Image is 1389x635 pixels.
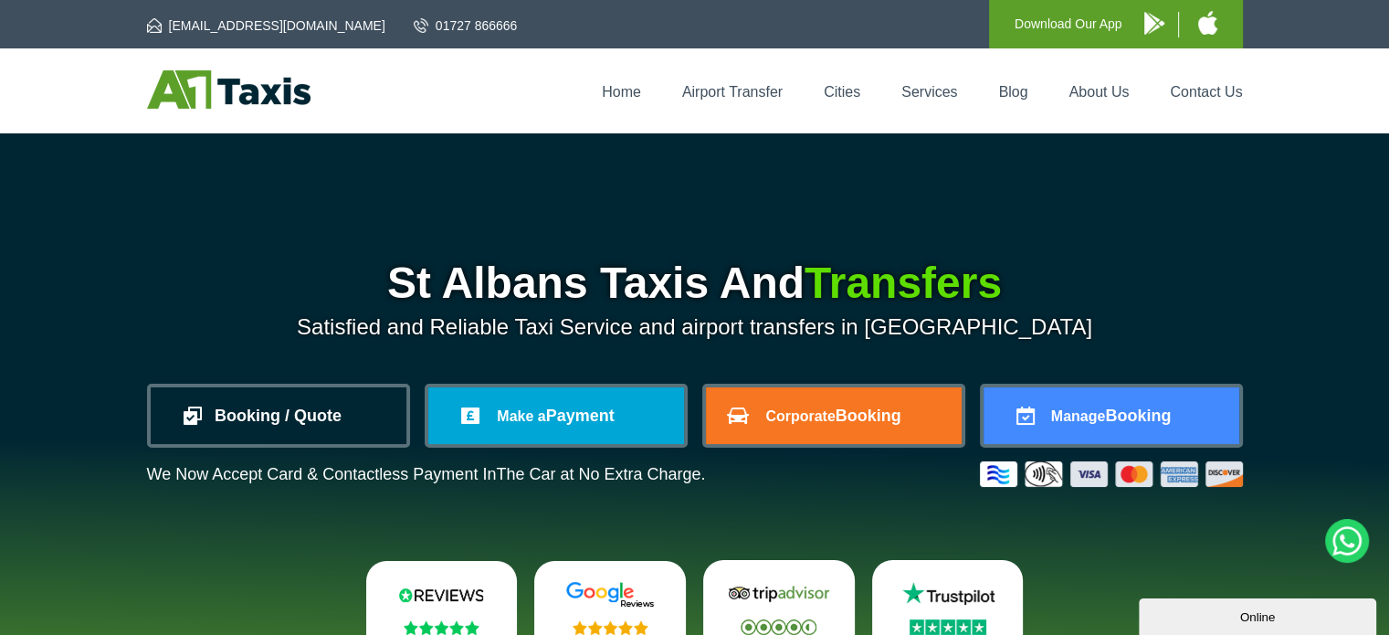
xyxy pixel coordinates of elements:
[765,408,835,424] span: Corporate
[404,620,479,635] img: Stars
[147,314,1243,340] p: Satisfied and Reliable Taxi Service and airport transfers in [GEOGRAPHIC_DATA]
[984,387,1239,444] a: ManageBooking
[893,580,1003,608] img: Trustpilot
[1198,11,1217,35] img: A1 Taxis iPhone App
[805,259,1002,307] span: Transfers
[1051,408,1106,424] span: Manage
[386,581,496,609] img: Reviews.io
[147,465,706,484] p: We Now Accept Card & Contactless Payment In
[724,580,834,608] img: Tripadvisor
[1069,84,1130,100] a: About Us
[1139,595,1380,635] iframe: chat widget
[573,620,648,635] img: Stars
[496,465,705,483] span: The Car at No Extra Charge.
[910,619,986,635] img: Stars
[147,261,1243,305] h1: St Albans Taxis And
[682,84,783,100] a: Airport Transfer
[1015,13,1122,36] p: Download Our App
[741,619,816,635] img: Stars
[998,84,1027,100] a: Blog
[428,387,684,444] a: Make aPayment
[147,16,385,35] a: [EMAIL_ADDRESS][DOMAIN_NAME]
[980,461,1243,487] img: Credit And Debit Cards
[151,387,406,444] a: Booking / Quote
[706,387,962,444] a: CorporateBooking
[824,84,860,100] a: Cities
[1144,12,1164,35] img: A1 Taxis Android App
[555,581,665,609] img: Google
[414,16,518,35] a: 01727 866666
[602,84,641,100] a: Home
[1170,84,1242,100] a: Contact Us
[147,70,310,109] img: A1 Taxis St Albans LTD
[901,84,957,100] a: Services
[497,408,545,424] span: Make a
